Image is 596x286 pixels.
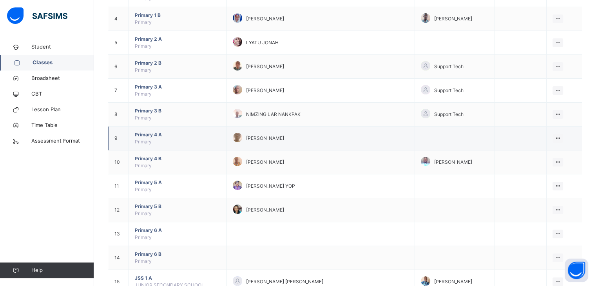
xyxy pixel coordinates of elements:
[135,131,221,138] span: Primary 4 A
[109,127,129,150] td: 9
[246,135,284,142] span: [PERSON_NAME]
[31,137,94,145] span: Assessment Format
[565,259,588,282] button: Open asap
[434,87,464,94] span: Support Tech
[109,55,129,79] td: 6
[135,179,221,186] span: Primary 5 A
[109,103,129,127] td: 8
[135,210,152,216] span: Primary
[135,91,152,97] span: Primary
[246,87,284,94] span: [PERSON_NAME]
[246,111,301,118] span: NIMZING LAR NANKPAK
[109,31,129,55] td: 5
[246,278,323,285] span: [PERSON_NAME] [PERSON_NAME]
[135,115,152,121] span: Primary
[246,159,284,166] span: [PERSON_NAME]
[135,43,152,49] span: Primary
[109,150,129,174] td: 10
[135,19,152,25] span: Primary
[33,59,94,67] span: Classes
[135,36,221,43] span: Primary 2 A
[246,206,284,214] span: [PERSON_NAME]
[31,74,94,82] span: Broadsheet
[31,90,94,98] span: CBT
[31,121,94,129] span: Time Table
[109,7,129,31] td: 4
[135,203,221,210] span: Primary 5 B
[434,278,472,285] span: [PERSON_NAME]
[434,111,464,118] span: Support Tech
[135,60,221,67] span: Primary 2 B
[135,227,221,234] span: Primary 6 A
[434,159,472,166] span: [PERSON_NAME]
[109,222,129,246] td: 13
[135,67,152,73] span: Primary
[246,183,295,190] span: [PERSON_NAME] YOP
[135,275,221,282] span: JSS 1 A
[434,63,464,70] span: Support Tech
[135,258,152,264] span: Primary
[246,39,279,46] span: LYATU JONAH
[109,198,129,222] td: 12
[109,79,129,103] td: 7
[246,15,284,22] span: [PERSON_NAME]
[31,266,94,274] span: Help
[135,163,152,168] span: Primary
[135,186,152,192] span: Primary
[135,83,221,91] span: Primary 3 A
[135,155,221,162] span: Primary 4 B
[135,139,152,145] span: Primary
[135,251,221,258] span: Primary 6 B
[135,234,152,240] span: Primary
[135,107,221,114] span: Primary 3 B
[246,63,284,70] span: [PERSON_NAME]
[434,15,472,22] span: [PERSON_NAME]
[31,106,94,114] span: Lesson Plan
[109,174,129,198] td: 11
[109,246,129,270] td: 14
[31,43,94,51] span: Student
[135,12,221,19] span: Primary 1 B
[7,7,67,24] img: safsims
